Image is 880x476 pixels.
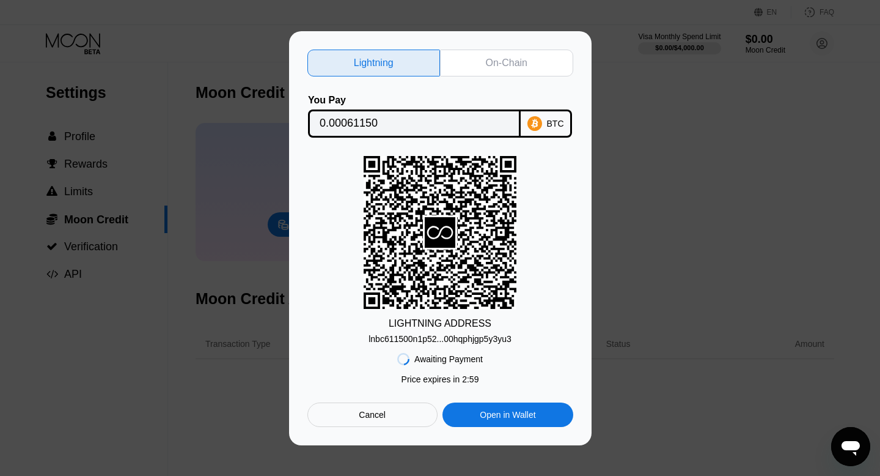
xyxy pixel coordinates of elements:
[831,427,870,466] iframe: Button to launch messaging window
[307,403,438,427] div: Cancel
[307,95,573,138] div: You PayBTC
[402,374,479,384] div: Price expires in
[359,409,386,420] div: Cancel
[354,57,394,69] div: Lightning
[440,50,573,76] div: On-Chain
[369,329,512,344] div: lnbc611500n1p52...00hqphjgp5y3yu3
[442,403,573,427] div: Open in Wallet
[462,374,479,384] span: 2 : 59
[308,95,521,106] div: You Pay
[307,50,441,76] div: Lightning
[547,119,564,128] div: BTC
[486,57,527,69] div: On-Chain
[369,334,512,344] div: lnbc611500n1p52...00hqphjgp5y3yu3
[389,318,491,329] div: LIGHTNING ADDRESS
[414,354,483,364] div: Awaiting Payment
[480,409,535,420] div: Open in Wallet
